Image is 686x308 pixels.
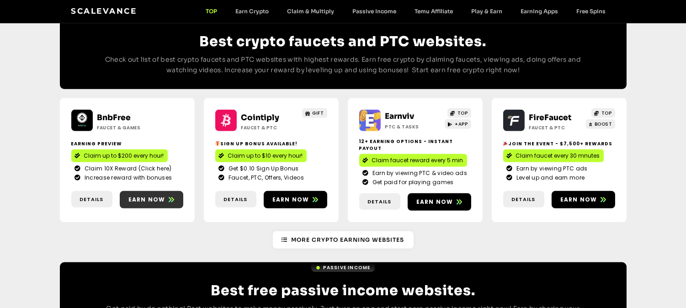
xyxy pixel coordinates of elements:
a: Details [359,193,400,210]
h2: Join the event - $7,500+ Rewards [503,140,615,147]
span: Earn now [272,196,309,204]
span: Details [512,196,536,203]
a: More Crypto earning Websites [273,231,414,249]
a: Earn now [408,193,471,211]
p: Check out list of best crypto faucets and PTC websites with highest rewards. Earn free crypto by ... [96,54,590,76]
h2: Best crypto faucets and PTC websites. [96,33,590,50]
h2: PTC & Tasks [385,123,442,130]
span: Increase reward with bonuses [82,174,172,182]
a: Earn now [120,191,183,208]
a: Earnviv [385,112,415,121]
h2: Best free passive income websites. [96,282,590,299]
a: +APP [445,119,471,129]
span: TOP [601,110,612,117]
span: More Crypto earning Websites [292,236,404,244]
a: BOOST [586,119,615,129]
a: Claim up to $10 every hour! [215,149,307,162]
span: Earn by viewing PTC & video ads [370,169,467,177]
a: GIFT [302,108,327,118]
h2: Faucet & PTC [529,124,586,131]
span: Get $0.10 Sign Up Bonus [226,165,299,173]
span: Get paid for playing games [370,178,454,186]
span: Earn now [560,196,597,204]
span: TOP [457,110,468,117]
span: Passive Income [323,264,371,271]
span: Claim up to $200 every hour! [84,152,164,160]
span: Earn by viewing PTC ads [514,165,588,173]
img: 🎁 [215,141,220,146]
span: Details [224,196,248,203]
a: FireFaucet [529,113,572,122]
h2: 12+ Earning options - instant payout [359,138,471,152]
a: Earn now [552,191,615,208]
a: Claim faucet reward every 5 min [359,154,467,167]
span: Earn now [416,198,453,206]
a: TOP [591,108,615,118]
nav: Menu [197,8,615,15]
span: Level up and earn more [514,174,585,182]
span: Details [368,198,392,206]
span: BOOST [595,121,612,127]
a: Cointiply [241,113,280,122]
a: Earning Apps [512,8,568,15]
a: Details [215,191,256,208]
span: Claim faucet every 30 mnutes [516,152,600,160]
a: Claim & Multiply [278,8,344,15]
span: Claim 10X Reward (Click here) [82,165,172,173]
a: Claim up to $200 every hour! [71,149,168,162]
a: Play & Earn [463,8,512,15]
h2: Faucet & Games [97,124,154,131]
h2: Faucet & PTC [241,124,298,131]
img: 🎉 [503,141,508,146]
span: Claim faucet reward every 5 min [372,156,463,165]
a: Claim 10X Reward (Click here) [75,165,180,173]
a: Passive Income [311,263,375,272]
a: Passive Income [344,8,406,15]
span: Claim up to $10 every hour! [228,152,303,160]
a: Details [71,191,112,208]
h2: Earning Preview [71,140,183,147]
span: Faucet, PTC, Offers, Videos [226,174,304,182]
span: Details [80,196,104,203]
a: Scalevance [71,6,137,16]
a: Claim faucet every 30 mnutes [503,149,604,162]
a: BnbFree [97,113,131,122]
h2: Sign up bonus available! [215,140,327,147]
a: Temu Affiliate [406,8,463,15]
a: Earn now [264,191,327,208]
a: Details [503,191,544,208]
a: Earn Crypto [227,8,278,15]
a: Free Spins [568,8,615,15]
a: TOP [197,8,227,15]
span: GIFT [313,110,324,117]
span: +APP [455,121,468,127]
a: TOP [447,108,471,118]
span: Earn now [128,196,165,204]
